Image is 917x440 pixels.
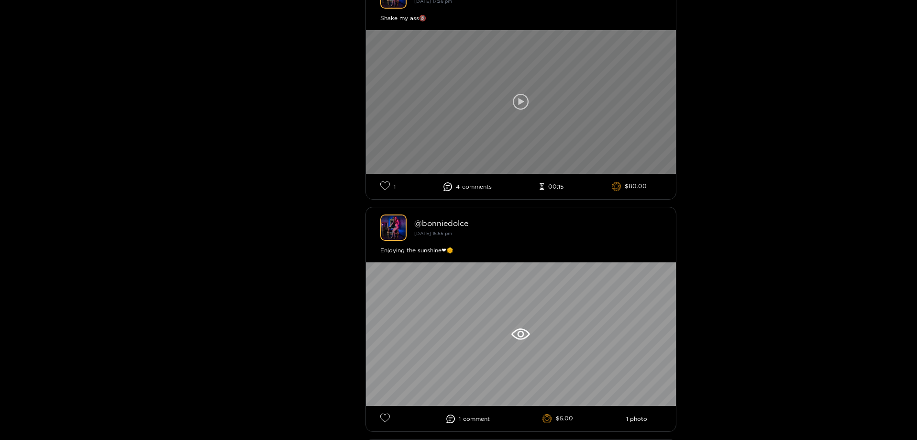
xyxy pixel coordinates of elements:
[380,13,662,23] div: Shake my ass🔞
[463,416,490,422] span: comment
[380,214,407,241] img: bonniedolce
[612,182,647,192] li: $80.00
[462,183,492,190] span: comment s
[380,181,396,192] li: 1
[443,182,492,191] li: 4
[540,183,563,191] li: 00:15
[626,416,647,422] li: 1 photo
[542,414,573,424] li: $5.00
[414,219,662,227] div: @ bonniedolce
[414,231,452,236] small: [DATE] 15:55 pm
[446,415,490,423] li: 1
[380,246,662,255] div: Enjoying the sunshine❤🌞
